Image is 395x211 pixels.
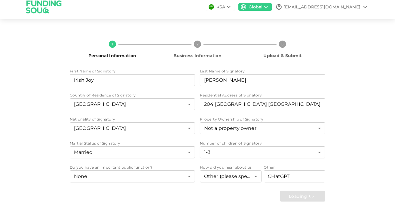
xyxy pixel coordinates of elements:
[70,93,136,97] span: Country of Residence of Signatory
[249,4,262,10] div: Global
[111,42,113,46] text: 1
[282,42,284,46] text: 3
[200,146,325,158] div: Number of children of Signatory
[209,4,214,10] img: flag-sa.b9a346574cdc8950dd34b50780441f57.svg
[200,74,325,86] input: lastName
[200,170,262,182] div: howHearAboutUs
[216,4,225,10] div: KSA
[70,165,152,170] span: Do you have an important public function?
[70,170,195,182] div: importantPublicFunction
[70,98,195,110] div: Country of Residence of Signatory
[264,53,302,58] span: Upload & Submit
[264,170,326,182] input: howDidHearAboutUs.valueSpecified
[200,141,262,145] span: Number of children of Signatory
[200,93,262,97] span: Residential Address of Signatory
[70,141,121,145] span: Martial Status of Signatory
[70,74,195,86] input: firstName
[70,122,195,134] div: Nationality of Signatory
[200,69,245,73] span: Last Name of Signatory
[200,165,252,170] span: How did you hear about us
[70,117,115,121] span: Nationality of Signatory
[173,53,222,58] span: Business Information
[70,69,115,73] span: First Name of Signatory
[70,146,195,158] div: Martial Status of Signatory
[200,98,325,110] input: residentialAddress.addressLine
[200,122,325,134] div: Property Ownership of Signatory
[200,117,263,121] span: Property Ownership of Signatory
[283,4,360,10] div: [EMAIL_ADDRESS][DOMAIN_NAME]
[264,165,275,170] span: Other
[197,42,199,46] text: 2
[88,53,136,58] span: Personal Information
